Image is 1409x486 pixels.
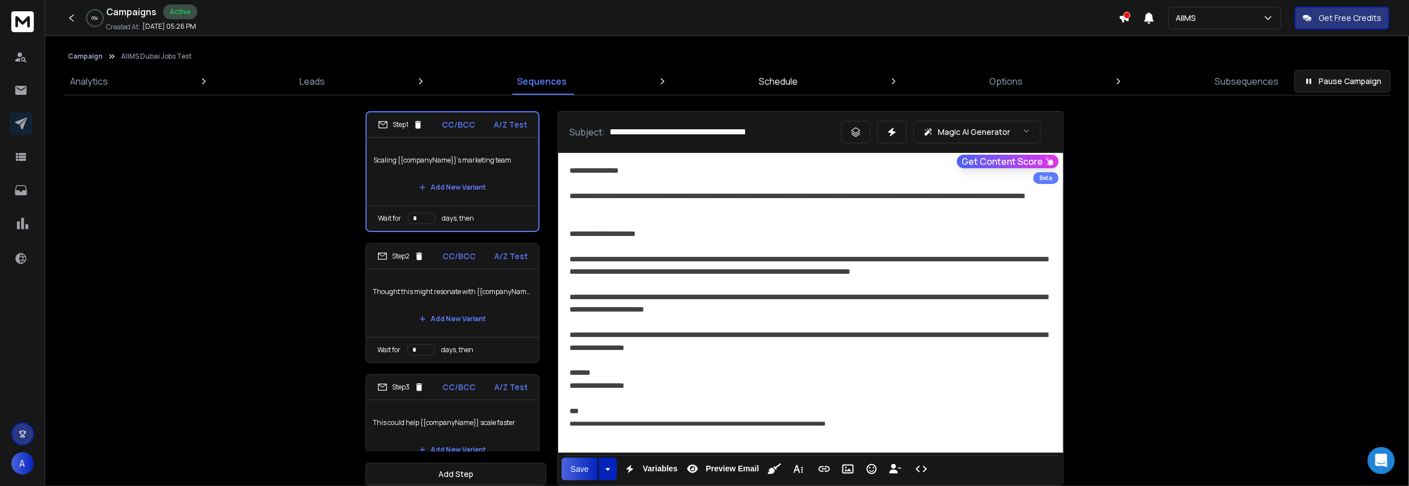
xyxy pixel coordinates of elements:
[861,458,882,480] button: Emoticons
[1215,75,1278,88] p: Subsequences
[914,121,1041,143] button: Magic AI Generator
[562,458,598,480] button: Save
[121,52,192,61] p: AIIMS Dubai Jobs Test
[1368,447,1395,474] div: Open Intercom Messenger
[814,458,835,480] button: Insert Link (⌘K)
[442,214,474,223] p: days, then
[366,111,540,232] li: Step1CC/BCCA/Z TestScaling {{companyName}}'s marketing teamAdd New VariantWait fordays, then
[494,251,528,262] p: A/Z Test
[494,382,528,393] p: A/Z Test
[1295,7,1389,29] button: Get Free Credits
[885,458,906,480] button: Insert Unsubscribe Link
[106,5,156,19] h1: Campaigns
[373,276,532,308] p: Thought this might resonate with {{companyName}}
[957,155,1059,168] button: Get Content Score
[163,5,197,19] div: Active
[70,75,108,88] p: Analytics
[510,68,573,95] a: Sequences
[517,75,567,88] p: Sequences
[11,452,34,475] button: A
[366,463,546,485] button: Add Step
[569,125,605,139] p: Subject:
[1033,172,1059,184] div: Beta
[92,15,98,21] p: 0 %
[63,68,115,95] a: Analytics
[68,52,103,61] button: Campaign
[788,458,809,480] button: More Text
[443,251,476,262] p: CC/BCC
[837,458,859,480] button: Insert Image (⌘P)
[494,119,527,130] p: A/Z Test
[441,345,473,354] p: days, then
[142,22,196,31] p: [DATE] 05:26 PM
[366,374,540,469] li: Step3CC/BCCA/Z TestThis could help {{companyName}} scale fasterAdd New Variant
[377,251,424,261] div: Step 2
[938,126,1010,138] p: Magic AI Generator
[752,68,804,95] a: Schedule
[300,75,325,88] p: Leads
[378,214,401,223] p: Wait for
[682,458,761,480] button: Preview Email
[1319,12,1381,24] p: Get Free Credits
[1294,70,1391,93] button: Pause Campaign
[619,458,680,480] button: Variables
[373,407,532,439] p: This could help {{companyName}} scale faster
[982,68,1029,95] a: Options
[764,458,785,480] button: Clean HTML
[1176,12,1201,24] p: AIIMS
[641,464,680,474] span: Variables
[759,75,798,88] p: Schedule
[989,75,1023,88] p: Options
[1208,68,1285,95] a: Subsequences
[443,382,476,393] p: CC/BCC
[911,458,932,480] button: Code View
[410,308,495,330] button: Add New Variant
[366,243,540,363] li: Step2CC/BCCA/Z TestThought this might resonate with {{companyName}}Add New VariantWait fordays, then
[373,145,532,176] p: Scaling {{companyName}}'s marketing team
[703,464,761,474] span: Preview Email
[293,68,332,95] a: Leads
[377,345,401,354] p: Wait for
[378,120,423,130] div: Step 1
[410,176,495,199] button: Add New Variant
[106,23,140,32] p: Created At:
[442,119,475,130] p: CC/BCC
[377,382,424,392] div: Step 3
[410,439,495,461] button: Add New Variant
